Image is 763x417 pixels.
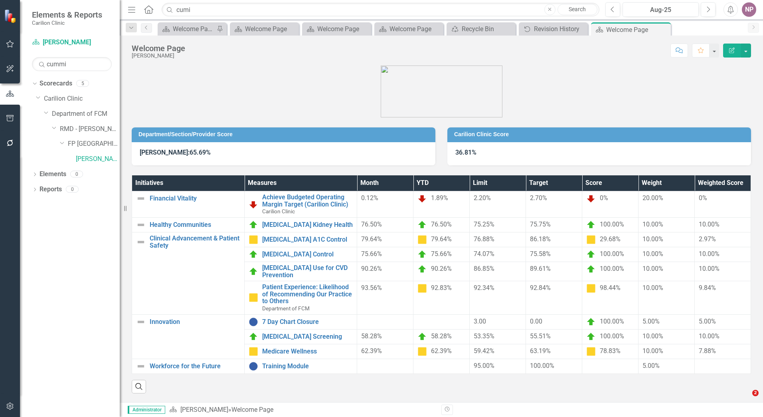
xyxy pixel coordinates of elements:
a: Achieve Budgeted Operating Margin Target (Carilion Clinic) [262,194,353,208]
span: 59.42% [474,347,494,355]
span: 75.25% [474,220,494,228]
span: 90.26% [431,265,452,272]
img: No Information [249,361,258,371]
a: Elements [40,170,66,179]
input: Search Below... [32,57,112,71]
span: 10.00% [642,235,663,243]
a: Workforce for the Future [150,363,240,370]
img: On Target [417,332,427,342]
img: On Target [249,332,258,342]
img: On Target [249,250,258,259]
img: Below Plan [249,200,258,209]
div: [PERSON_NAME] [132,53,185,59]
span: 10.00% [642,332,663,340]
span: 10.00% [642,220,663,228]
span: 76.50% [431,220,452,228]
img: Not Defined [136,317,146,327]
a: [PERSON_NAME] [76,155,120,164]
span: 10.00% [642,265,663,272]
small: Carilion Clinic [32,20,102,26]
span: 2.20% [474,194,491,202]
span: 93.56% [361,284,382,292]
a: Carilion Clinic [44,94,120,103]
img: On Target [417,264,427,274]
span: 75.66% [361,250,382,258]
img: ClearPoint Strategy [4,9,18,23]
img: On Target [586,317,596,327]
a: [MEDICAL_DATA] A1C Control [262,236,353,243]
div: Welcome Page [132,44,185,53]
span: 75.75% [530,220,551,228]
div: » [169,405,435,415]
span: 3.00 [474,318,486,325]
span: 62.39% [361,347,382,355]
span: 100.00% [600,250,624,258]
span: 58.28% [361,332,382,340]
a: 7 Day Chart Closure [262,318,353,326]
span: 5.00% [642,362,660,369]
span: 76.50% [361,220,382,228]
span: 10.00% [699,220,720,228]
div: 0 [70,171,83,178]
a: Recycle Bin [449,24,514,34]
a: Healthy Communities [150,221,240,228]
span: 86.85% [474,265,494,272]
a: Medicare Wellness [262,348,353,355]
td: Double-Click to Edit Right Click for Context Menu [245,314,357,329]
td: Double-Click to Edit Right Click for Context Menu [245,232,357,247]
td: Double-Click to Edit Right Click for Context Menu [245,262,357,281]
span: 5.00% [642,318,660,325]
span: Department of FCM [262,305,310,312]
div: Recycle Bin [462,24,514,34]
img: Below Plan [586,194,596,203]
td: Double-Click to Edit Right Click for Context Menu [132,314,245,359]
a: Welcome Page [232,24,297,34]
a: Department of FCM [52,109,120,119]
strong: [PERSON_NAME]: [140,149,190,156]
a: Welcome Page [376,24,441,34]
span: 9.84% [699,284,716,292]
span: 92.83% [431,284,452,292]
td: Double-Click to Edit Right Click for Context Menu [245,281,357,314]
button: Aug-25 [623,2,699,17]
a: Revision History [521,24,586,34]
span: 2 [752,390,759,396]
span: 10.00% [642,284,663,292]
img: No Information [249,317,258,327]
span: 10.00% [699,332,720,340]
img: Caution [417,284,427,293]
img: On Target [249,267,258,276]
span: 74.07% [474,250,494,258]
span: 0% [600,194,608,202]
span: 29.68% [600,235,621,243]
a: [MEDICAL_DATA] Kidney Health [262,221,353,228]
span: 0.00 [530,318,542,325]
img: Not Defined [136,361,146,371]
span: Carilion Clinic [262,208,295,214]
a: Reports [40,185,62,194]
img: Caution [249,347,258,356]
a: Clinical Advancement & Patient Safety [150,235,240,249]
a: Innovation [150,318,240,326]
span: 92.34% [474,284,494,292]
td: Double-Click to Edit Right Click for Context Menu [245,329,357,344]
div: Welcome Page [606,25,669,35]
td: Double-Click to Edit Right Click for Context Menu [132,191,245,218]
span: 1.89% [431,194,448,202]
span: 0.12% [361,194,378,202]
img: On Target [249,220,258,230]
span: 2.70% [530,194,547,202]
img: Not Defined [136,237,146,247]
span: 63.19% [530,347,551,355]
strong: 36.81% [455,149,476,156]
span: 79.64% [361,235,382,243]
img: On Target [417,250,427,259]
span: 10.00% [642,250,663,258]
span: 98.44% [600,284,621,292]
span: 92.84% [530,284,551,292]
img: Caution [249,293,258,302]
img: Below Plan [417,194,427,203]
span: 55.51% [530,332,551,340]
iframe: Intercom live chat [736,390,755,409]
span: 10.00% [699,250,720,258]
